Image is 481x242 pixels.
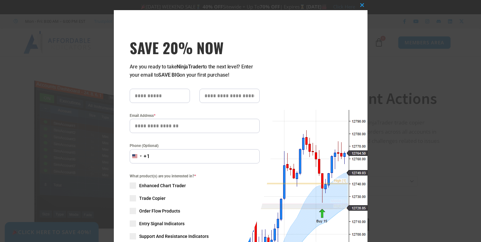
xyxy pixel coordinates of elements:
[139,195,166,201] span: Trade Copier
[130,173,260,179] span: What product(s) are you interested in?
[139,220,185,227] span: Entry Signal Indicators
[177,64,203,70] strong: NinjaTrader
[130,208,260,214] label: Order Flow Products
[130,112,260,119] label: Email Address
[139,182,186,189] span: Enhanced Chart Trader
[158,72,179,78] strong: SAVE BIG
[130,220,260,227] label: Entry Signal Indicators
[144,152,150,161] div: +1
[139,208,180,214] span: Order Flow Products
[139,233,209,239] span: Support And Resistance Indicators
[130,143,260,149] label: Phone (Optional)
[130,149,150,163] button: Selected country
[130,63,260,79] p: Are you ready to take to the next level? Enter your email to on your first purchase!
[130,39,260,56] span: SAVE 20% NOW
[130,233,260,239] label: Support And Resistance Indicators
[130,195,260,201] label: Trade Copier
[130,182,260,189] label: Enhanced Chart Trader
